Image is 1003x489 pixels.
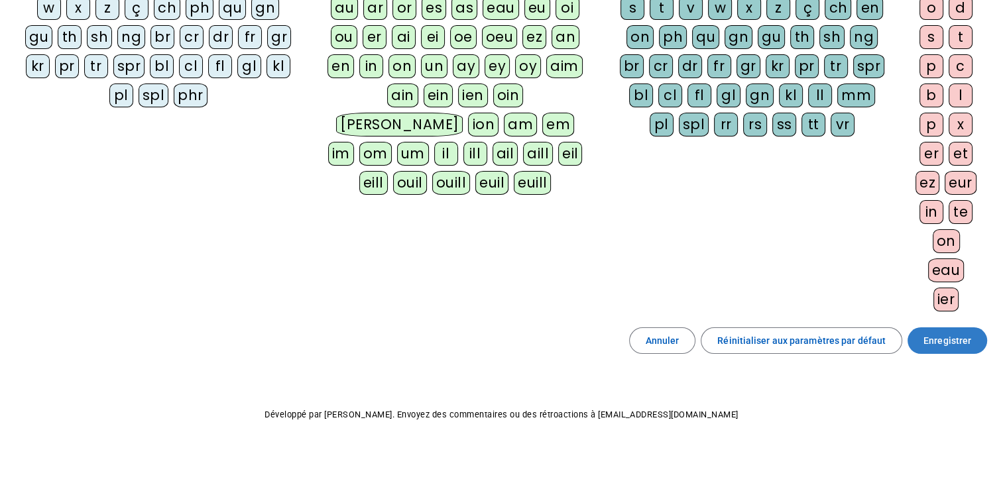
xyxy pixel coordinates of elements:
div: l [949,83,973,107]
div: ein [424,83,453,107]
div: x [949,113,973,136]
p: Développé par [PERSON_NAME]. Envoyez des commentaires ou des rétroactions à [EMAIL_ADDRESS][DOMAI... [11,407,992,423]
div: um [397,142,429,166]
div: th [58,25,82,49]
div: te [949,200,973,224]
div: oe [450,25,477,49]
div: eur [945,171,976,195]
div: t [949,25,973,49]
div: euil [475,171,508,195]
div: un [421,54,447,78]
div: ay [453,54,479,78]
div: bl [150,54,174,78]
div: kr [26,54,50,78]
div: spl [679,113,709,136]
div: euill [514,171,551,195]
div: ei [421,25,445,49]
div: gu [758,25,785,49]
div: ng [117,25,145,49]
div: pl [109,83,133,107]
div: br [620,54,644,78]
div: ier [933,288,959,311]
div: th [790,25,814,49]
div: ll [808,83,832,107]
div: bl [629,83,653,107]
div: kl [266,54,290,78]
div: fl [208,54,232,78]
div: phr [174,83,207,107]
div: br [150,25,174,49]
span: Réinitialiser aux paramètres par défaut [717,333,886,349]
div: cr [180,25,204,49]
span: Enregistrer [923,333,971,349]
div: aim [546,54,583,78]
div: ouil [393,171,427,195]
div: cl [179,54,203,78]
div: ez [522,25,546,49]
div: ss [772,113,796,136]
div: rs [743,113,767,136]
div: fr [707,54,731,78]
div: gu [25,25,52,49]
div: pr [55,54,79,78]
div: ouill [432,171,470,195]
div: fr [238,25,262,49]
div: im [328,142,354,166]
div: ey [485,54,510,78]
div: dr [209,25,233,49]
div: spl [139,83,169,107]
div: cl [658,83,682,107]
div: qu [692,25,719,49]
div: om [359,142,392,166]
div: eau [928,258,965,282]
div: ien [458,83,488,107]
div: gr [267,25,291,49]
div: ph [659,25,687,49]
div: oeu [482,25,518,49]
div: em [542,113,574,136]
div: vr [831,113,855,136]
div: spr [113,54,145,78]
div: on [626,25,654,49]
button: Annuler [629,327,696,354]
div: b [919,83,943,107]
div: ail [493,142,518,166]
div: eill [359,171,388,195]
div: oy [515,54,541,78]
div: rr [714,113,738,136]
div: dr [678,54,702,78]
div: tr [84,54,108,78]
div: p [919,113,943,136]
div: er [363,25,386,49]
div: pr [795,54,819,78]
div: gl [237,54,261,78]
div: aill [523,142,553,166]
div: spr [853,54,885,78]
div: pl [650,113,674,136]
div: ez [915,171,939,195]
div: ng [850,25,878,49]
div: am [504,113,537,136]
div: tr [824,54,848,78]
div: tt [801,113,825,136]
div: ou [331,25,357,49]
div: ill [463,142,487,166]
button: Réinitialiser aux paramètres par défaut [701,327,902,354]
div: en [327,54,354,78]
div: eil [558,142,583,166]
div: in [359,54,383,78]
div: et [949,142,973,166]
div: ain [387,83,418,107]
div: gn [746,83,774,107]
button: Enregistrer [908,327,987,354]
div: c [949,54,973,78]
div: fl [687,83,711,107]
div: oin [493,83,524,107]
div: kl [779,83,803,107]
div: ai [392,25,416,49]
div: on [388,54,416,78]
div: in [919,200,943,224]
div: on [933,229,960,253]
div: s [919,25,943,49]
div: [PERSON_NAME] [336,113,463,136]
